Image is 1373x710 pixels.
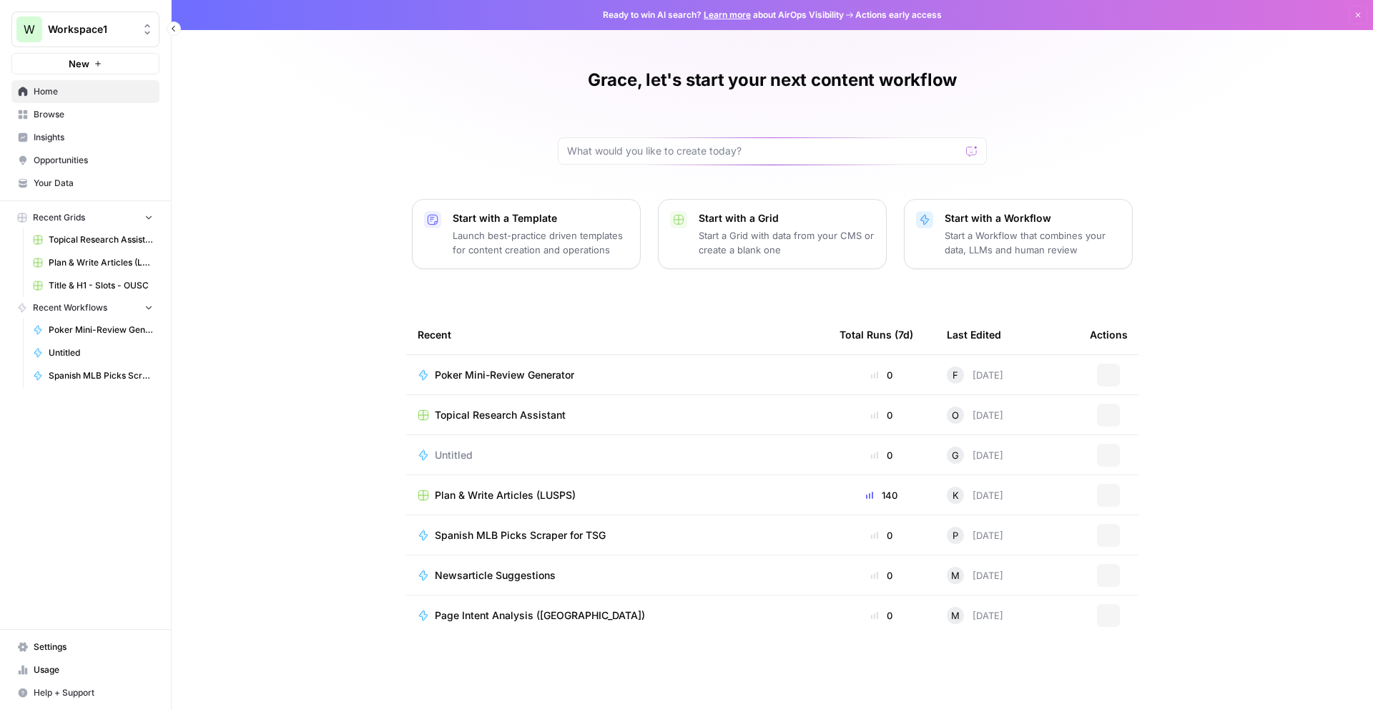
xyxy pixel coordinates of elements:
[947,407,1003,424] div: [DATE]
[704,9,751,20] a: Learn more
[34,177,153,190] span: Your Data
[418,408,817,422] a: Topical Research Assistant
[34,85,153,98] span: Home
[26,251,159,274] a: Plan & Write Articles (LUSPS)
[699,211,875,225] p: Start with a Grid
[952,448,959,462] span: G
[840,528,924,543] div: 0
[418,568,817,583] a: Newsarticle Suggestions
[947,447,1003,464] div: [DATE]
[699,228,875,257] p: Start a Grid with data from your CMS or create a blank one
[49,369,153,382] span: Spanish MLB Picks Scraper for TSG
[603,9,844,21] span: Ready to win AI search? about AirOps Visibility
[49,233,153,246] span: Topical Research Assistant
[49,279,153,292] span: Title & H1 - Slots - OUSC
[26,274,159,297] a: Title & H1 - Slots - OUSC
[418,528,817,543] a: Spanish MLB Picks Scraper for TSG
[840,448,924,462] div: 0
[453,211,629,225] p: Start with a Template
[945,211,1121,225] p: Start with a Workflow
[435,568,556,583] span: Newsarticle Suggestions
[840,315,913,354] div: Total Runs (7d)
[947,607,1003,624] div: [DATE]
[11,149,159,172] a: Opportunities
[435,528,606,543] span: Spanish MLB Picks Scraper for TSG
[952,408,959,422] span: O
[34,108,153,121] span: Browse
[34,641,153,653] span: Settings
[418,315,817,354] div: Recent
[840,368,924,382] div: 0
[840,608,924,623] div: 0
[418,368,817,382] a: Poker Mini-Review Generator
[435,368,574,382] span: Poker Mini-Review Generator
[11,53,159,74] button: New
[953,488,959,502] span: K
[49,324,153,336] span: Poker Mini-Review Generator
[26,364,159,387] a: Spanish MLB Picks Scraper for TSG
[951,608,960,623] span: M
[947,527,1003,544] div: [DATE]
[567,144,960,158] input: What would you like to create today?
[947,487,1003,504] div: [DATE]
[453,228,629,257] p: Launch best-practice driven templates for content creation and operations
[49,256,153,269] span: Plan & Write Articles (LUSPS)
[951,568,960,583] span: M
[418,488,817,502] a: Plan & Write Articles (LUSPS)
[953,368,958,382] span: F
[11,172,159,195] a: Your Data
[953,528,958,543] span: P
[24,21,35,38] span: W
[49,346,153,359] span: Untitled
[947,315,1001,354] div: Last Edited
[69,57,89,71] span: New
[435,408,566,422] span: Topical Research Assistant
[33,301,107,314] span: Recent Workflows
[947,366,1003,384] div: [DATE]
[1090,315,1128,354] div: Actions
[11,297,159,318] button: Recent Workflows
[588,69,957,92] h1: Grace, let's start your next content workflow
[26,341,159,364] a: Untitled
[11,126,159,149] a: Insights
[418,608,817,623] a: Page Intent Analysis ([GEOGRAPHIC_DATA])
[11,681,159,704] button: Help + Support
[840,568,924,583] div: 0
[947,567,1003,584] div: [DATE]
[840,488,924,502] div: 140
[11,207,159,228] button: Recent Grids
[26,228,159,251] a: Topical Research Assistant
[26,318,159,341] a: Poker Mini-Review Generator
[11,80,159,103] a: Home
[840,408,924,422] div: 0
[904,199,1133,269] button: Start with a WorkflowStart a Workflow that combines your data, LLMs and human review
[11,636,159,658] a: Settings
[34,686,153,699] span: Help + Support
[48,22,134,37] span: Workspace1
[33,211,85,224] span: Recent Grids
[418,448,817,462] a: Untitled
[945,228,1121,257] p: Start a Workflow that combines your data, LLMs and human review
[435,608,645,623] span: Page Intent Analysis ([GEOGRAPHIC_DATA])
[11,103,159,126] a: Browse
[855,9,942,21] span: Actions early access
[34,131,153,144] span: Insights
[412,199,641,269] button: Start with a TemplateLaunch best-practice driven templates for content creation and operations
[435,448,473,462] span: Untitled
[11,658,159,681] a: Usage
[658,199,887,269] button: Start with a GridStart a Grid with data from your CMS or create a blank one
[435,488,576,502] span: Plan & Write Articles (LUSPS)
[11,11,159,47] button: Workspace: Workspace1
[34,663,153,676] span: Usage
[34,154,153,167] span: Opportunities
